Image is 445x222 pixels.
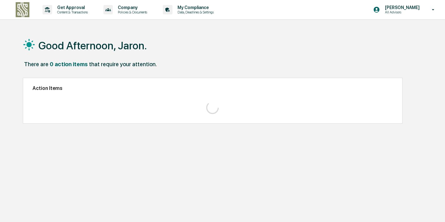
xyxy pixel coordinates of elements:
div: There are [24,61,48,67]
h2: Action Items [32,85,393,91]
div: 0 action items [50,61,88,67]
p: Get Approval [52,5,91,10]
p: Data, Deadlines & Settings [172,10,217,14]
p: All Advisors [380,10,423,14]
img: logo [15,2,30,17]
p: My Compliance [172,5,217,10]
p: Content & Transactions [52,10,91,14]
p: [PERSON_NAME] [380,5,423,10]
p: Company [113,5,150,10]
h1: Good Afternoon, Jaron. [38,39,147,52]
div: that require your attention. [89,61,157,67]
p: Policies & Documents [113,10,150,14]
